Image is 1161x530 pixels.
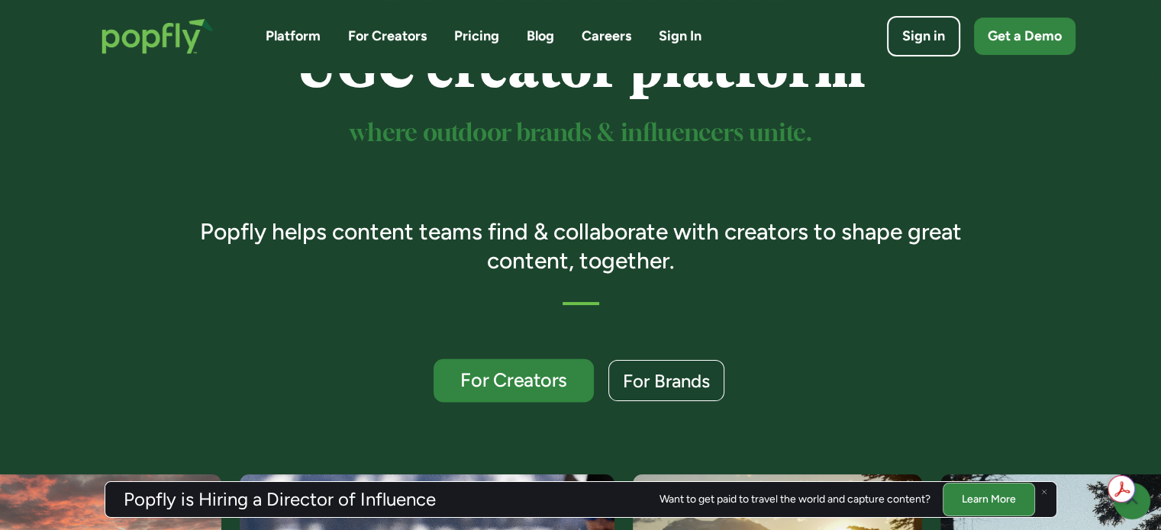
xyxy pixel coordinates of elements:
[454,27,499,46] a: Pricing
[582,27,631,46] a: Careers
[943,483,1035,516] a: Learn More
[659,27,701,46] a: Sign In
[974,18,1076,55] a: Get a Demo
[348,27,427,46] a: For Creators
[887,16,960,56] a: Sign in
[608,360,724,401] a: For Brands
[527,27,554,46] a: Blog
[266,27,321,46] a: Platform
[434,359,594,403] a: For Creators
[902,27,945,46] div: Sign in
[124,490,436,509] h3: Popfly is Hiring a Director of Influence
[86,3,229,69] a: home
[350,122,812,146] sup: where outdoor brands & influencers unite.
[178,217,983,275] h3: Popfly helps content teams find & collaborate with creators to shape great content, together.
[660,493,930,506] div: Want to get paid to travel the world and capture content?
[447,371,579,390] div: For Creators
[623,371,710,390] div: For Brands
[988,27,1062,46] div: Get a Demo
